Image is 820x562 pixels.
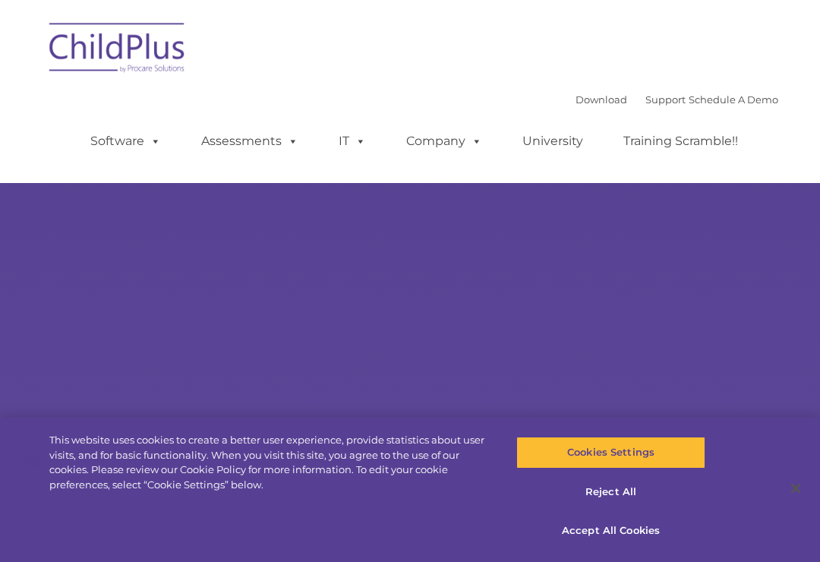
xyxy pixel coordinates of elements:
button: Close [779,472,812,505]
font: | [576,93,778,106]
button: Reject All [516,476,705,508]
a: Assessments [186,126,314,156]
button: Accept All Cookies [516,515,705,547]
a: Support [645,93,686,106]
a: Download [576,93,627,106]
img: ChildPlus by Procare Solutions [42,12,194,88]
a: Software [75,126,176,156]
a: IT [323,126,381,156]
div: This website uses cookies to create a better user experience, provide statistics about user visit... [49,433,492,492]
a: Schedule A Demo [689,93,778,106]
button: Cookies Settings [516,437,705,469]
a: Training Scramble!! [608,126,753,156]
a: Company [391,126,497,156]
a: University [507,126,598,156]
